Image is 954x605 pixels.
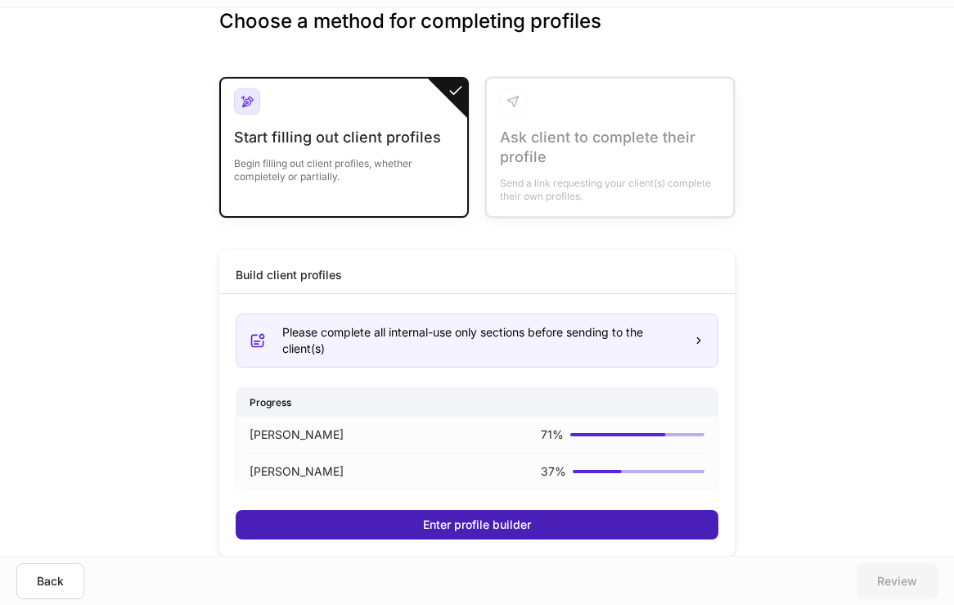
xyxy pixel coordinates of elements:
button: Back [16,563,84,599]
div: Begin filling out client profiles, whether completely or partially. [234,147,454,183]
div: Please complete all internal-use only sections before sending to the client(s) [282,324,680,357]
button: Review [857,563,938,599]
h3: Choose a method for completing profiles [219,8,735,61]
div: Enter profile builder [423,517,531,533]
p: [PERSON_NAME] [250,463,344,480]
p: 71 % [541,427,564,443]
p: [PERSON_NAME] [250,427,344,443]
button: Enter profile builder [236,510,718,540]
p: 37 % [541,463,566,480]
div: Review [877,573,917,589]
div: Build client profiles [236,267,342,283]
div: Start filling out client profiles [234,128,454,147]
div: Back [37,573,64,589]
div: Progress [236,388,718,417]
